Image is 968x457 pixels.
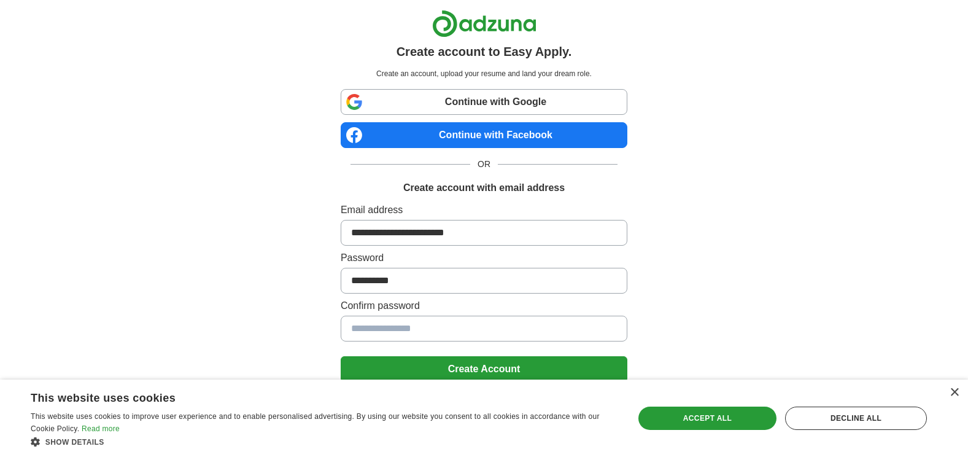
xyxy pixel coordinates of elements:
span: OR [470,158,498,171]
div: Decline all [785,407,927,430]
h1: Create account with email address [403,181,565,195]
a: Continue with Google [341,89,627,115]
p: Create an account, upload your resume and land your dream role. [343,68,625,79]
a: Read more, opens a new window [82,424,120,433]
span: This website uses cookies to improve user experience and to enable personalised advertising. By u... [31,412,600,433]
a: Continue with Facebook [341,122,627,148]
button: Create Account [341,356,627,382]
div: This website uses cookies [31,387,586,405]
label: Password [341,251,627,265]
label: Email address [341,203,627,217]
label: Confirm password [341,299,627,313]
div: Close [950,388,959,397]
img: Adzuna logo [432,10,536,37]
span: Show details [45,438,104,447]
div: Accept all [638,407,776,430]
div: Show details [31,436,616,448]
h1: Create account to Easy Apply. [397,42,572,61]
